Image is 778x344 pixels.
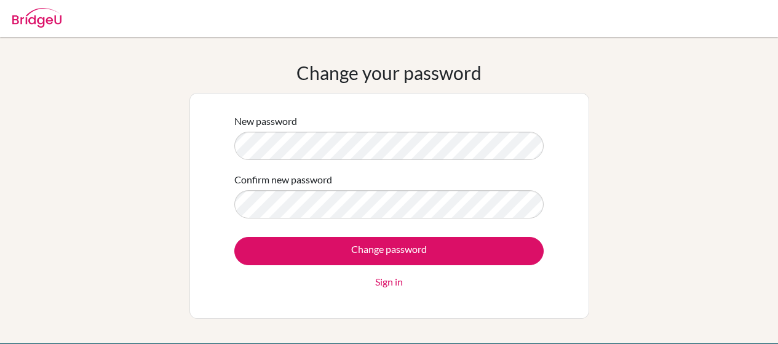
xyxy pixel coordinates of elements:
h1: Change your password [296,62,482,84]
a: Sign in [375,274,403,289]
label: Confirm new password [234,172,332,187]
label: New password [234,114,297,129]
input: Change password [234,237,544,265]
img: Bridge-U [12,8,62,28]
